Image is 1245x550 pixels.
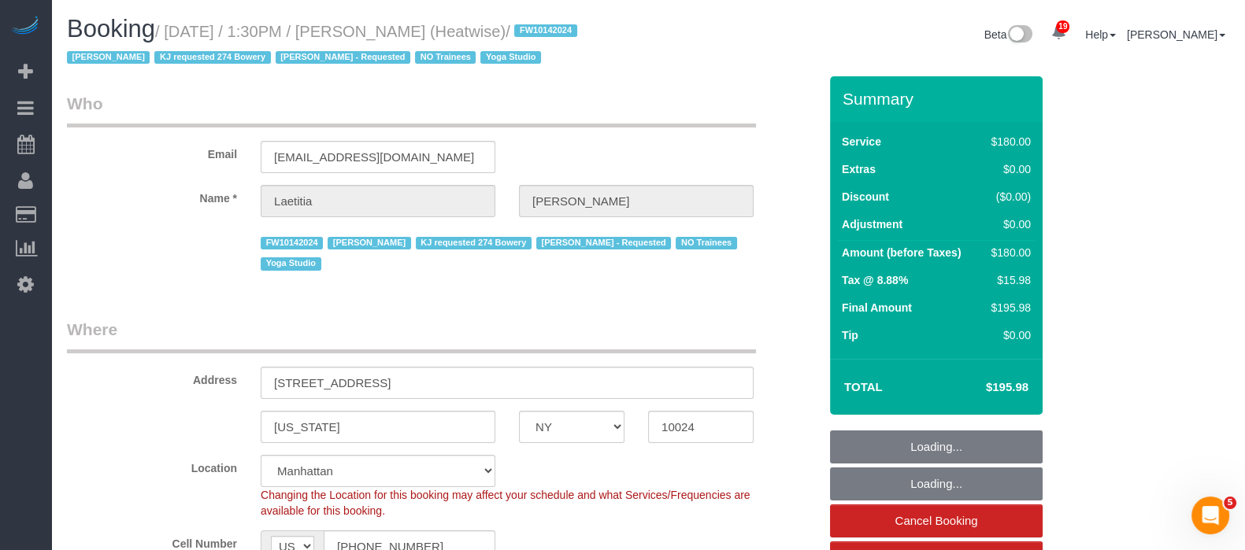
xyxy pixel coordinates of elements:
img: Automaid Logo [9,16,41,38]
span: NO Trainees [676,237,736,249]
label: Extras [842,161,876,177]
div: $0.00 [985,327,1031,343]
label: Location [55,455,249,476]
span: KJ requested 274 Bowery [154,51,270,64]
span: 5 [1224,496,1236,509]
label: Email [55,141,249,162]
h4: $195.98 [939,381,1028,394]
div: $15.98 [985,272,1031,288]
input: City [261,411,495,443]
input: Email [261,141,495,173]
h3: Summary [843,90,1035,108]
legend: Who [67,92,756,127]
label: Amount (before Taxes) [842,245,961,260]
span: 19 [1056,20,1069,33]
a: Help [1085,28,1116,41]
div: $0.00 [985,216,1031,232]
div: $195.98 [985,300,1031,316]
label: Name * [55,185,249,206]
span: FW10142024 [261,237,323,249]
label: Adjustment [842,216,902,232]
div: $0.00 [985,161,1031,177]
span: [PERSON_NAME] - Requested [276,51,410,64]
span: Yoga Studio [480,51,541,64]
a: Beta [984,28,1033,41]
input: Last Name [519,185,754,217]
a: Cancel Booking [830,504,1043,537]
span: [PERSON_NAME] [67,51,150,64]
label: Service [842,134,881,149]
div: ($0.00) [985,189,1031,205]
span: FW10142024 [514,24,576,37]
label: Address [55,367,249,388]
div: $180.00 [985,134,1031,149]
iframe: Intercom live chat [1191,496,1229,534]
div: $180.00 [985,245,1031,260]
img: New interface [1006,25,1032,46]
small: / [DATE] / 1:30PM / [PERSON_NAME] (Heatwise) [67,23,582,67]
a: 19 [1043,16,1074,50]
span: [PERSON_NAME] - Requested [536,237,671,249]
input: First Name [261,185,495,217]
label: Final Amount [842,300,912,316]
span: Yoga Studio [261,257,321,270]
input: Zip Code [648,411,754,443]
span: Booking [67,15,155,42]
span: [PERSON_NAME] [328,237,410,249]
label: Tip [842,327,858,343]
strong: Total [844,380,883,393]
span: NO Trainees [415,51,476,64]
label: Tax @ 8.88% [842,272,908,288]
legend: Where [67,318,756,353]
label: Discount [842,189,889,205]
a: [PERSON_NAME] [1127,28,1225,41]
span: KJ requested 274 Bowery [416,237,532,249]
span: Changing the Location for this booking may affect your schedule and what Services/Frequencies are... [261,489,750,517]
